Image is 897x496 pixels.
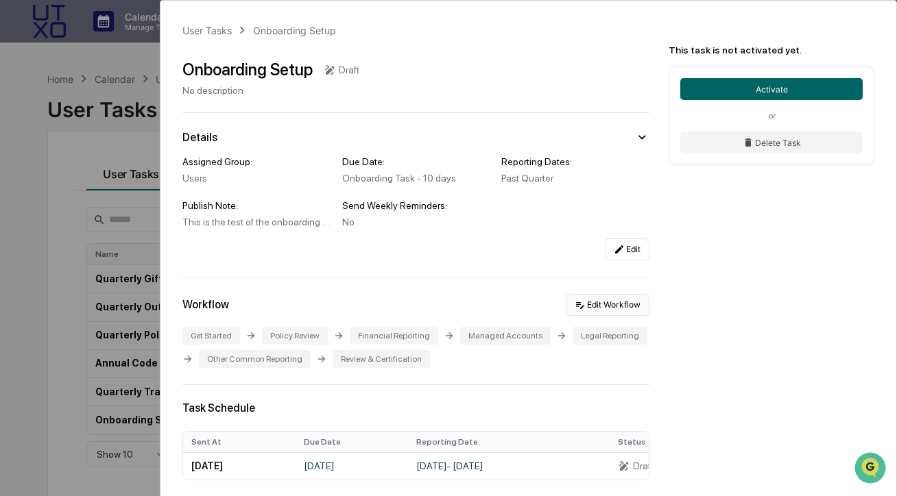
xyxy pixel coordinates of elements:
[8,167,94,192] a: 🖐️Preclearance
[47,119,174,129] div: We're available if you need us!
[669,45,874,55] div: This task is not activated yet.
[113,173,170,186] span: Attestations
[27,173,88,186] span: Preclearance
[182,200,331,211] div: Publish Note:
[99,174,110,185] div: 🗄️
[342,156,490,167] div: Due Date:
[680,132,863,153] button: Delete Task
[182,25,232,36] div: User Tasks
[183,452,296,480] td: [DATE]
[182,85,359,96] div: No description
[262,327,328,345] div: Policy Review
[460,327,551,345] div: Managed Accounts
[182,401,649,414] div: Task Schedule
[8,193,92,218] a: 🔎Data Lookup
[573,327,647,345] div: Legal Reporting
[296,432,408,452] th: Due Date
[136,232,166,243] span: Pylon
[566,294,649,316] button: Edit Workflow
[182,298,229,311] div: Workflow
[633,460,654,471] div: Draft
[342,173,490,184] div: Onboarding Task - 10 days
[350,327,438,345] div: Financial Reporting
[182,173,331,184] div: Users
[680,78,863,100] button: Activate
[14,105,38,129] img: 1746055101610-c473b297-6a78-478c-a979-82029cc54cd1
[339,64,359,75] div: Draft
[296,452,408,480] td: [DATE]
[182,216,331,227] div: This is the test of the onboarding setup - please disregard.
[182,327,240,345] div: Get Started
[47,105,225,119] div: Start new chat
[182,156,331,167] div: Assigned Group:
[14,29,250,51] p: How can we help?
[27,199,86,212] span: Data Lookup
[183,432,296,452] th: Sent At
[342,216,490,227] div: No
[501,173,649,184] div: Past Quarter
[94,167,176,192] a: 🗄️Attestations
[14,200,25,211] div: 🔎
[680,111,863,121] div: or
[408,452,610,480] td: [DATE] - [DATE]
[853,451,890,488] iframe: Open customer support
[610,432,695,452] th: Status
[233,109,250,125] button: Start new chat
[605,238,649,260] button: Edit
[182,60,313,79] div: Onboarding Setup
[14,174,25,185] div: 🖐️
[342,200,490,211] div: Send Weekly Reminders:
[408,432,610,452] th: Reporting Date
[333,350,430,368] div: Review & Certification
[253,25,336,36] div: Onboarding Setup
[182,131,217,144] div: Details
[97,232,166,243] a: Powered byPylon
[501,156,649,167] div: Reporting Dates:
[199,350,311,368] div: Other Common Reporting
